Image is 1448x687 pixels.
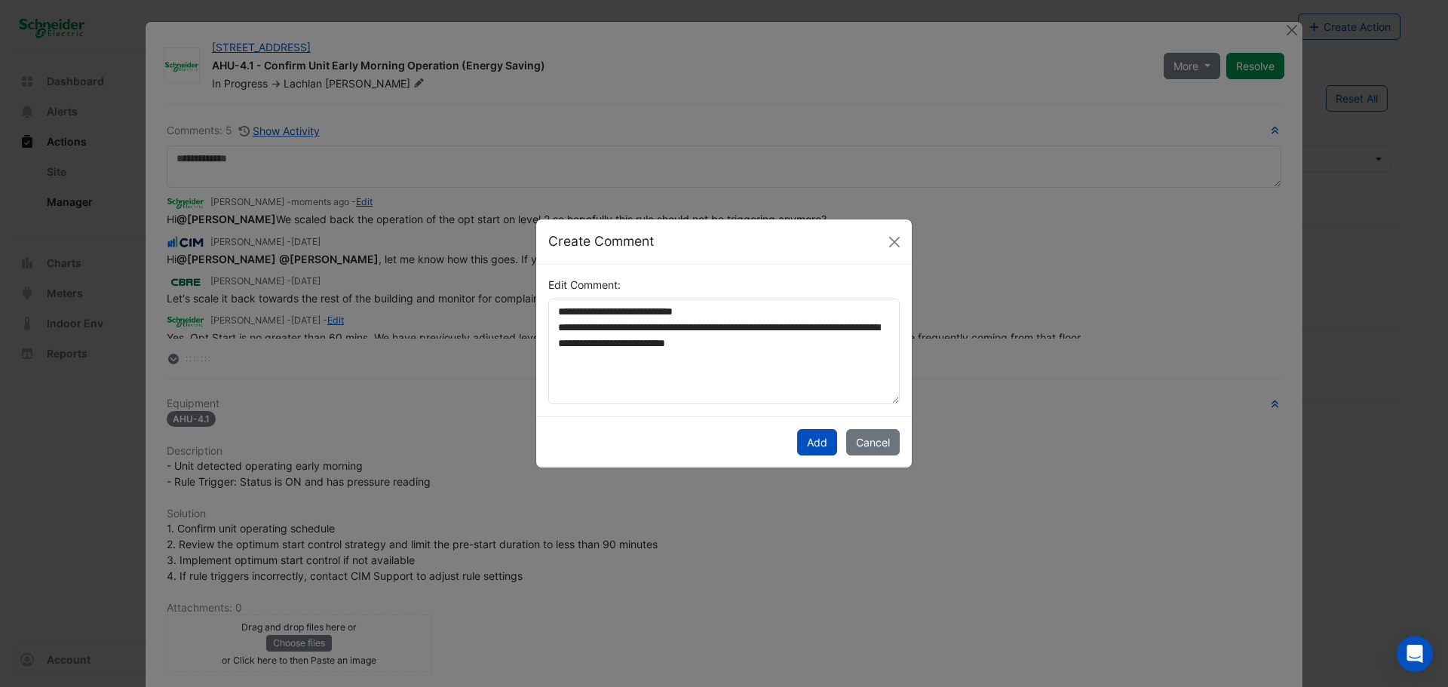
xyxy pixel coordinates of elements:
button: Close [883,231,906,253]
label: Edit Comment: [548,277,621,293]
h5: Create Comment [548,232,654,251]
div: Open Intercom Messenger [1397,636,1433,672]
button: Cancel [846,429,900,455]
button: Add [797,429,837,455]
